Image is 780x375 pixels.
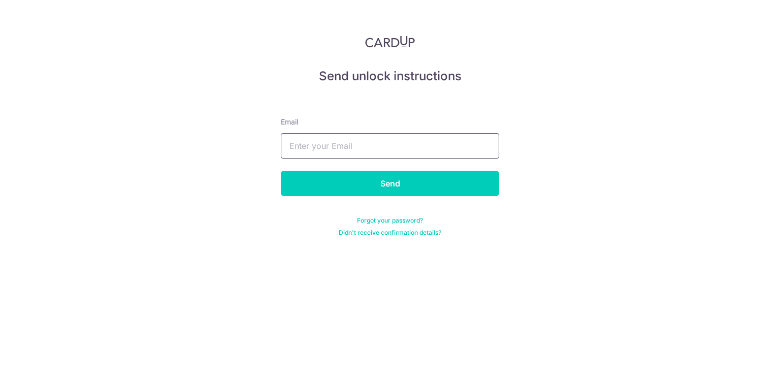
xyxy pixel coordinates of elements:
h5: Send unlock instructions [281,68,499,84]
input: Enter your Email [281,133,499,159]
a: Didn't receive confirmation details? [339,229,441,237]
a: Forgot your password? [357,216,423,225]
input: Send [281,171,499,196]
img: CardUp Logo [365,36,415,48]
span: translation missing: en.devise.label.Email [281,117,298,126]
